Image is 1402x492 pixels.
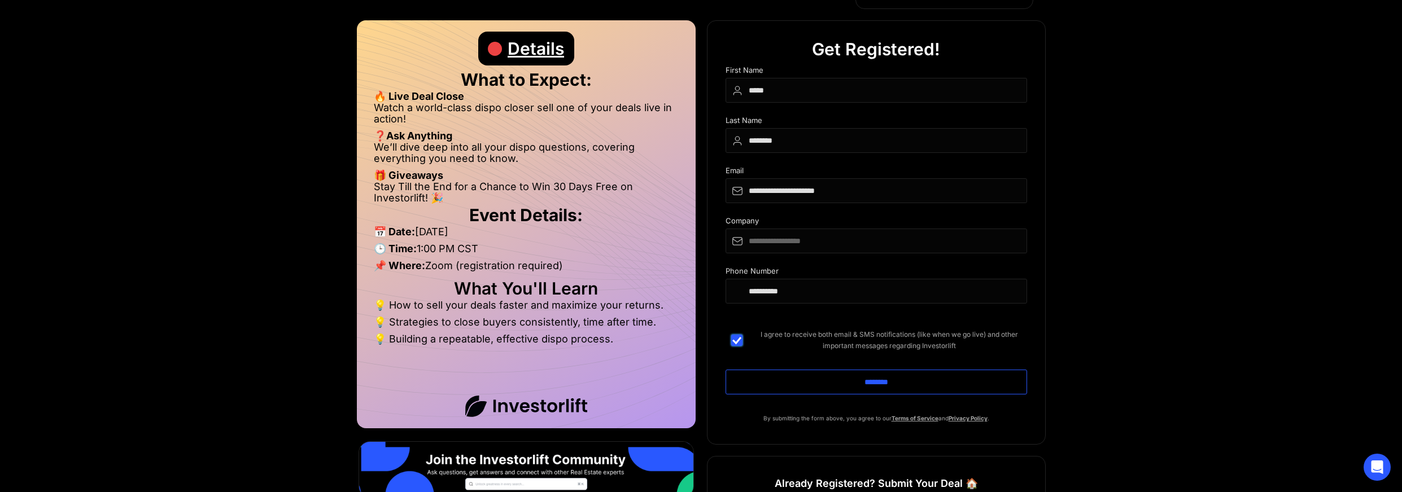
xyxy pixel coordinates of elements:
strong: 📌 Where: [374,260,425,271]
li: Stay Till the End for a Chance to Win 30 Days Free on Investorlift! 🎉 [374,181,679,204]
li: Watch a world-class dispo closer sell one of your deals live in action! [374,102,679,130]
div: Phone Number [726,267,1027,279]
div: Last Name [726,116,1027,128]
div: Details [508,32,564,65]
a: Privacy Policy [949,415,988,421]
div: Get Registered! [812,32,940,66]
li: [DATE] [374,226,679,243]
li: 1:00 PM CST [374,243,679,260]
h2: What You'll Learn [374,283,679,294]
strong: 🔥 Live Deal Close [374,90,464,102]
div: First Name [726,66,1027,78]
div: Open Intercom Messenger [1364,454,1391,481]
li: 💡 How to sell your deals faster and maximize your returns. [374,300,679,317]
div: Company [726,217,1027,229]
strong: 📅 Date: [374,226,415,238]
form: DIspo Day Main Form [726,66,1027,412]
strong: Event Details: [469,205,583,225]
strong: 🎁 Giveaways [374,169,443,181]
li: We’ll dive deep into all your dispo questions, covering everything you need to know. [374,142,679,170]
strong: ❓Ask Anything [374,130,452,142]
strong: What to Expect: [461,69,592,90]
span: I agree to receive both email & SMS notifications (like when we go live) and other important mess... [752,329,1027,352]
strong: 🕒 Time: [374,243,417,254]
li: 💡 Strategies to close buyers consistently, time after time. [374,317,679,333]
li: 💡 Building a repeatable, effective dispo process. [374,333,679,345]
div: Email [726,166,1027,178]
a: Terms of Service [892,415,938,421]
p: By submitting the form above, you agree to our and . [726,412,1027,424]
li: Zoom (registration required) [374,260,679,277]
